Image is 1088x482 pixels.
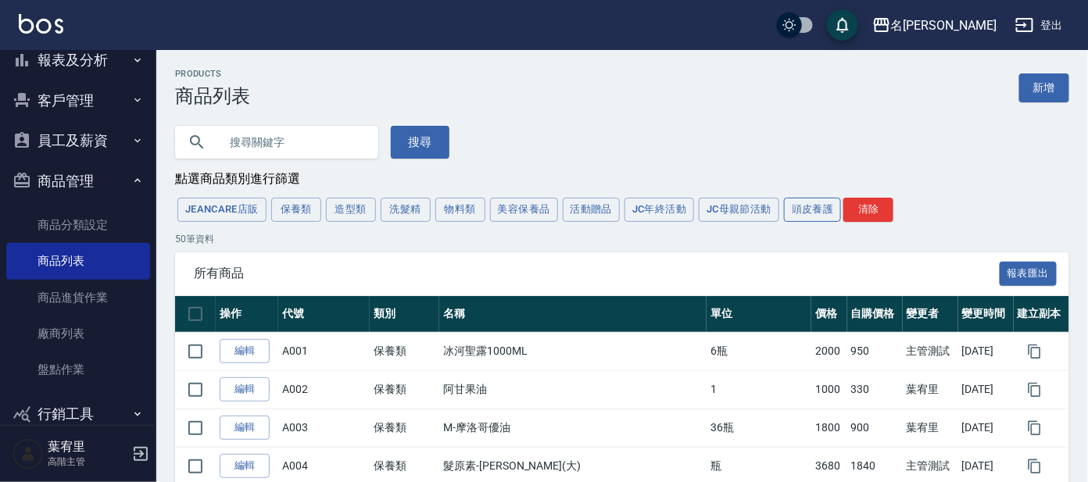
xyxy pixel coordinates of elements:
a: 編輯 [220,377,270,402]
td: 1800 [811,409,846,447]
button: 物料類 [435,198,485,222]
th: 價格 [811,296,846,333]
a: 編輯 [220,454,270,478]
td: A003 [278,409,370,447]
img: Person [13,438,44,470]
a: 商品分類設定 [6,207,150,243]
td: M-摩洛哥優油 [439,409,707,447]
th: 單位 [707,296,811,333]
th: 名稱 [439,296,707,333]
td: 冰河聖露1000ML [439,332,707,370]
th: 變更者 [903,296,958,333]
td: 保養類 [370,370,439,409]
td: 36瓶 [707,409,811,447]
a: 商品列表 [6,243,150,279]
button: 保養類 [271,198,321,222]
td: [DATE] [958,370,1014,409]
td: 330 [847,370,903,409]
a: 新增 [1019,73,1069,102]
button: JC年終活動 [625,198,694,222]
button: 客戶管理 [6,80,150,121]
button: 活動贈品 [563,198,621,222]
th: 自購價格 [847,296,903,333]
button: 登出 [1009,11,1069,40]
button: 報表及分析 [6,40,150,80]
a: 商品進貨作業 [6,280,150,316]
th: 操作 [216,296,278,333]
a: 編輯 [220,339,270,363]
h5: 葉宥里 [48,439,127,455]
button: 造型類 [326,198,376,222]
td: [DATE] [958,332,1014,370]
p: 高階主管 [48,455,127,469]
button: 報表匯出 [1000,262,1058,286]
td: 阿甘果油 [439,370,707,409]
button: 美容保養品 [490,198,558,222]
td: A002 [278,370,370,409]
td: 葉宥里 [903,409,958,447]
a: 廠商列表 [6,316,150,352]
td: 900 [847,409,903,447]
td: 葉宥里 [903,370,958,409]
button: 洗髮精 [381,198,431,222]
button: 行銷工具 [6,394,150,434]
td: 1000 [811,370,846,409]
span: 所有商品 [194,266,1000,281]
button: JeanCare店販 [177,198,267,222]
a: 盤點作業 [6,352,150,387]
button: 商品管理 [6,161,150,202]
div: 名[PERSON_NAME] [891,16,997,35]
button: 清除 [843,198,893,222]
p: 50 筆資料 [175,232,1069,246]
button: 搜尋 [391,126,449,159]
button: 員工及薪資 [6,120,150,161]
button: JC母親節活動 [699,198,779,222]
th: 變更時間 [958,296,1014,333]
td: [DATE] [958,409,1014,447]
td: 6瓶 [707,332,811,370]
td: 主管測試 [903,332,958,370]
div: 點選商品類別進行篩選 [175,171,1069,187]
input: 搜尋關鍵字 [219,121,366,163]
img: Logo [19,14,63,34]
button: 名[PERSON_NAME] [866,9,1003,41]
a: 編輯 [220,416,270,440]
a: 報表匯出 [1000,266,1058,280]
th: 類別 [370,296,439,333]
button: 頭皮養護 [784,198,842,222]
td: 保養類 [370,332,439,370]
td: 2000 [811,332,846,370]
th: 建立副本 [1014,296,1069,333]
th: 代號 [278,296,370,333]
td: 950 [847,332,903,370]
h3: 商品列表 [175,85,250,107]
td: A001 [278,332,370,370]
h2: Products [175,69,250,79]
td: 1 [707,370,811,409]
button: save [827,9,858,41]
td: 保養類 [370,409,439,447]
